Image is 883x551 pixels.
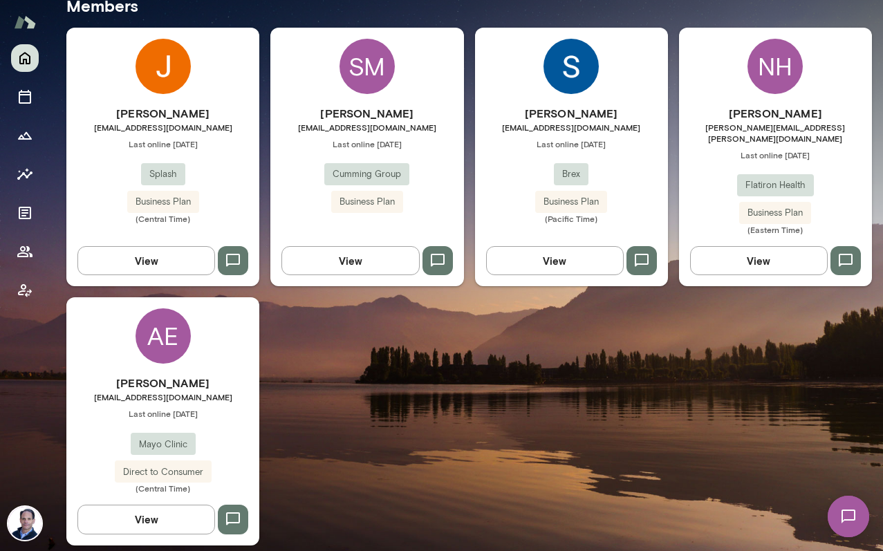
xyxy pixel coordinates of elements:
[554,167,588,181] span: Brex
[136,39,191,94] img: Jeremy Hiller
[690,246,828,275] button: View
[475,138,668,149] span: Last online [DATE]
[475,122,668,133] span: [EMAIL_ADDRESS][DOMAIN_NAME]
[11,277,39,304] button: Client app
[737,178,814,192] span: Flatiron Health
[11,83,39,111] button: Sessions
[14,9,36,35] img: Mento
[66,408,259,419] span: Last online [DATE]
[331,195,403,209] span: Business Plan
[475,213,668,224] span: (Pacific Time)
[141,167,185,181] span: Splash
[679,224,872,235] span: (Eastern Time)
[11,199,39,227] button: Documents
[77,505,215,534] button: View
[77,246,215,275] button: View
[66,122,259,133] span: [EMAIL_ADDRESS][DOMAIN_NAME]
[679,105,872,122] h6: [PERSON_NAME]
[66,483,259,494] span: (Central Time)
[11,44,39,72] button: Home
[475,105,668,122] h6: [PERSON_NAME]
[340,39,395,94] div: SM
[66,138,259,149] span: Last online [DATE]
[270,105,463,122] h6: [PERSON_NAME]
[747,39,803,94] div: NH
[270,122,463,133] span: [EMAIL_ADDRESS][DOMAIN_NAME]
[11,122,39,149] button: Growth Plan
[66,213,259,224] span: (Central Time)
[11,238,39,265] button: Members
[131,438,196,451] span: Mayo Clinic
[543,39,599,94] img: Sumit Mallick
[281,246,419,275] button: View
[679,122,872,144] span: [PERSON_NAME][EMAIL_ADDRESS][PERSON_NAME][DOMAIN_NAME]
[324,167,409,181] span: Cumming Group
[11,160,39,188] button: Insights
[535,195,607,209] span: Business Plan
[8,507,41,540] img: Jeremy Shane
[66,105,259,122] h6: [PERSON_NAME]
[115,465,212,479] span: Direct to Consumer
[739,206,811,220] span: Business Plan
[66,375,259,391] h6: [PERSON_NAME]
[679,149,872,160] span: Last online [DATE]
[127,195,199,209] span: Business Plan
[66,391,259,402] span: [EMAIL_ADDRESS][DOMAIN_NAME]
[270,138,463,149] span: Last online [DATE]
[486,246,624,275] button: View
[136,308,191,364] div: AE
